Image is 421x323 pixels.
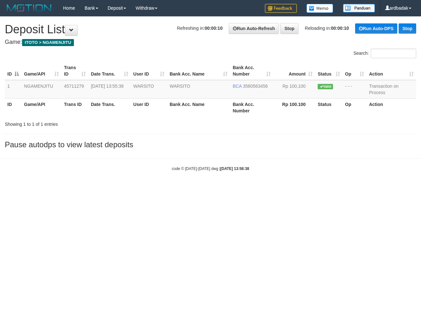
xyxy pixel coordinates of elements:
th: Action [367,98,416,117]
span: ITOTO > NGAMENJITU [22,39,74,46]
td: NGAMENJITU [21,80,61,99]
a: Stop [399,23,416,34]
h1: Deposit List [5,23,416,36]
strong: [DATE] 13:58:38 [220,166,249,171]
th: Game/API [21,98,61,117]
span: WARSITO [133,84,154,89]
span: Valid transaction [318,84,333,89]
th: User ID: activate to sort column ascending [131,62,167,80]
td: Transaction on Process [367,80,416,99]
h3: Pause autodps to view latest deposits [5,141,416,149]
th: Action: activate to sort column ascending [367,62,416,80]
a: WARSITO [170,84,190,89]
strong: 00:00:10 [205,26,223,31]
label: Search: [353,49,416,58]
th: Rp 100.100 [273,98,315,117]
span: Reloading in: [305,26,349,31]
img: panduan.png [343,4,375,12]
span: Copy 3580563456 to clipboard [243,84,268,89]
th: Date Trans.: activate to sort column ascending [88,62,131,80]
th: Date Trans. [88,98,131,117]
th: Status [315,98,342,117]
h4: Game: [5,39,416,45]
th: Amount: activate to sort column ascending [273,62,315,80]
span: [DATE] 13:55:38 [91,84,123,89]
span: 45711279 [64,84,84,89]
th: Op [343,98,367,117]
th: Bank Acc. Name [167,98,230,117]
th: Game/API: activate to sort column ascending [21,62,61,80]
div: Showing 1 to 1 of 1 entries [5,118,171,127]
a: Stop [280,23,298,34]
th: ID [5,98,21,117]
th: Bank Acc. Number [230,98,273,117]
span: Rp 100,100 [282,84,306,89]
img: MOTION_logo.png [5,3,53,13]
th: Op: activate to sort column ascending [343,62,367,80]
img: Feedback.jpg [265,4,297,13]
img: Button%20Memo.svg [306,4,333,13]
th: Bank Acc. Name: activate to sort column ascending [167,62,230,80]
input: Search: [371,49,416,58]
td: 1 [5,80,21,99]
th: ID: activate to sort column descending [5,62,21,80]
span: BCA [233,84,242,89]
a: Run Auto-DPS [355,23,397,34]
th: Trans ID: activate to sort column ascending [61,62,88,80]
th: User ID [131,98,167,117]
th: Bank Acc. Number: activate to sort column ascending [230,62,273,80]
small: code © [DATE]-[DATE] dwg | [172,166,249,171]
td: - - - [343,80,367,99]
strong: 00:00:10 [331,26,349,31]
th: Trans ID [61,98,88,117]
th: Status: activate to sort column ascending [315,62,342,80]
span: Refreshing in: [177,26,222,31]
a: Run Auto-Refresh [229,23,279,34]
